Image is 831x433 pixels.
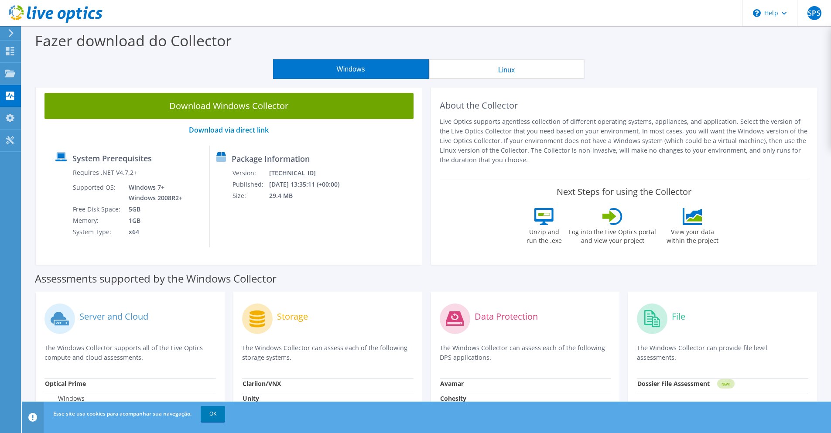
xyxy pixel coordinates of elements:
[35,274,277,283] label: Assessments supported by the Windows Collector
[568,225,657,245] label: Log into the Live Optics portal and view your project
[722,382,730,386] tspan: NEW!
[232,179,269,190] td: Published:
[242,343,414,362] p: The Windows Collector can assess each of the following storage systems.
[440,117,809,165] p: Live Optics supports agentless collection of different operating systems, appliances, and applica...
[637,343,808,362] p: The Windows Collector can provide file level assessments.
[672,312,685,321] label: File
[524,225,564,245] label: Unzip and run the .exe
[79,312,148,321] label: Server and Cloud
[72,154,152,163] label: System Prerequisites
[807,6,821,20] span: SPS
[273,59,429,79] button: Windows
[232,154,310,163] label: Package Information
[753,9,761,17] svg: \n
[122,182,184,204] td: Windows 7+ Windows 2008R2+
[440,343,611,362] p: The Windows Collector can assess each of the following DPS applications.
[122,204,184,215] td: 5GB
[122,215,184,226] td: 1GB
[557,187,691,197] label: Next Steps for using the Collector
[72,182,122,204] td: Supported OS:
[45,379,86,388] strong: Optical Prime
[440,394,466,402] strong: Cohesity
[72,204,122,215] td: Free Disk Space:
[53,410,192,417] span: Esse site usa cookies para acompanhar sua navegação.
[189,125,269,135] a: Download via direct link
[243,379,281,388] strong: Clariion/VNX
[475,312,538,321] label: Data Protection
[122,226,184,238] td: x64
[440,100,809,111] h2: About the Collector
[269,190,351,201] td: 29.4 MB
[243,394,259,402] strong: Unity
[232,190,269,201] td: Size:
[637,379,710,388] strong: Dossier File Assessment
[44,343,216,362] p: The Windows Collector supports all of the Live Optics compute and cloud assessments.
[45,394,85,403] label: Windows
[277,312,308,321] label: Storage
[661,225,724,245] label: View your data within the project
[35,31,232,51] label: Fazer download do Collector
[44,93,414,119] a: Download Windows Collector
[429,59,585,79] button: Linux
[72,215,122,226] td: Memory:
[232,167,269,179] td: Version:
[269,167,351,179] td: [TECHNICAL_ID]
[73,168,137,177] label: Requires .NET V4.7.2+
[201,406,225,422] a: OK
[269,179,351,190] td: [DATE] 13:35:11 (+00:00)
[72,226,122,238] td: System Type:
[440,379,464,388] strong: Avamar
